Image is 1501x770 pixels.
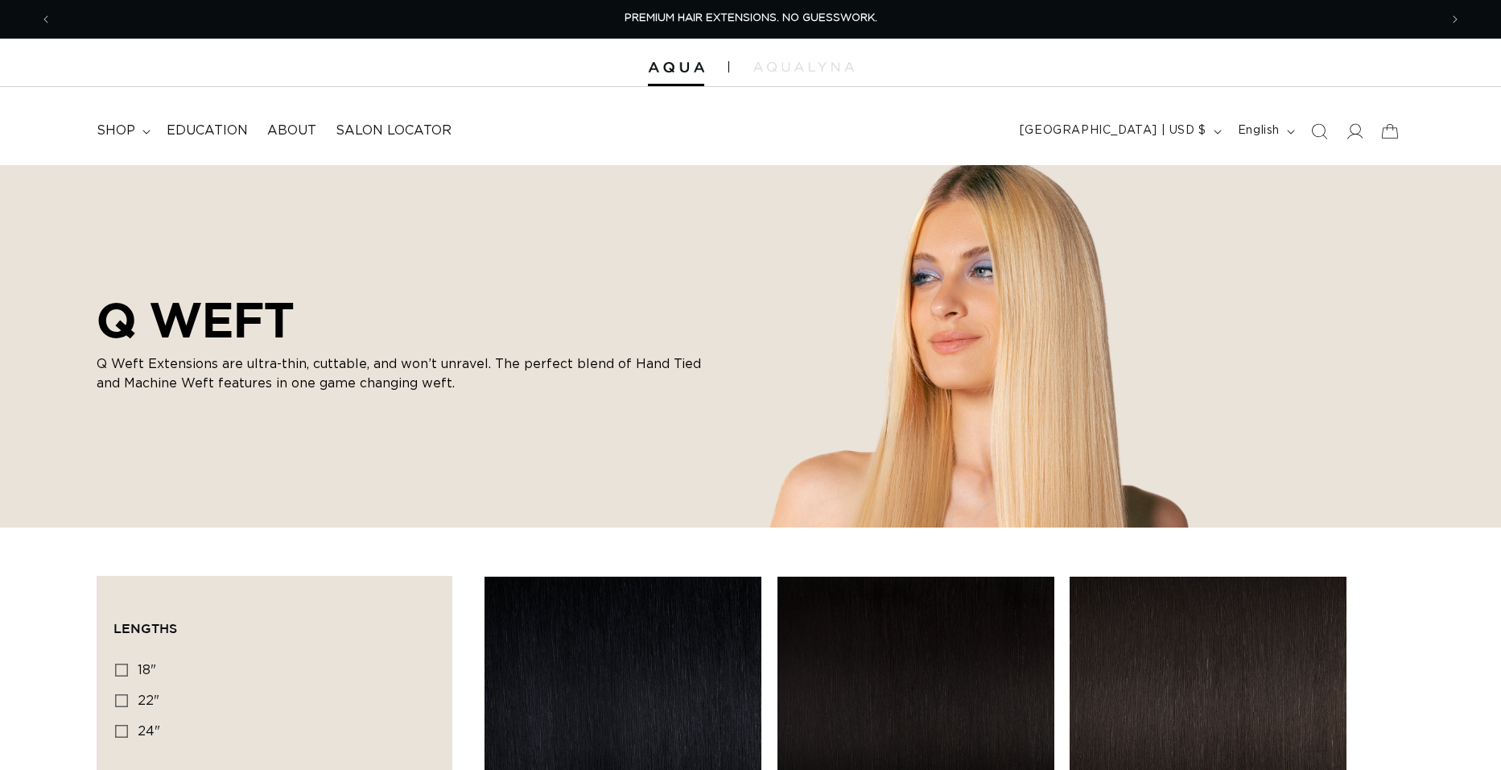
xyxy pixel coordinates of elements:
[28,4,64,35] button: Previous announcement
[138,725,160,738] span: 24"
[1228,116,1301,147] button: English
[138,664,156,677] span: 18"
[167,122,248,139] span: Education
[97,122,135,139] span: shop
[113,621,177,635] span: Lengths
[326,113,461,149] a: Salon Locator
[138,694,159,707] span: 22"
[1238,122,1280,139] span: English
[1020,122,1206,139] span: [GEOGRAPHIC_DATA] | USD $
[157,113,258,149] a: Education
[625,13,877,23] span: PREMIUM HAIR EXTENSIONS. NO GUESSWORK.
[267,122,316,139] span: About
[336,122,452,139] span: Salon Locator
[1010,116,1228,147] button: [GEOGRAPHIC_DATA] | USD $
[648,62,704,73] img: Aqua Hair Extensions
[113,593,435,651] summary: Lengths (0 selected)
[1437,4,1473,35] button: Next announcement
[753,62,854,72] img: aqualyna.com
[87,113,157,149] summary: shop
[97,292,708,348] h2: Q WEFT
[258,113,326,149] a: About
[1301,114,1337,149] summary: Search
[97,354,708,393] p: Q Weft Extensions are ultra-thin, cuttable, and won’t unravel. The perfect blend of Hand Tied and...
